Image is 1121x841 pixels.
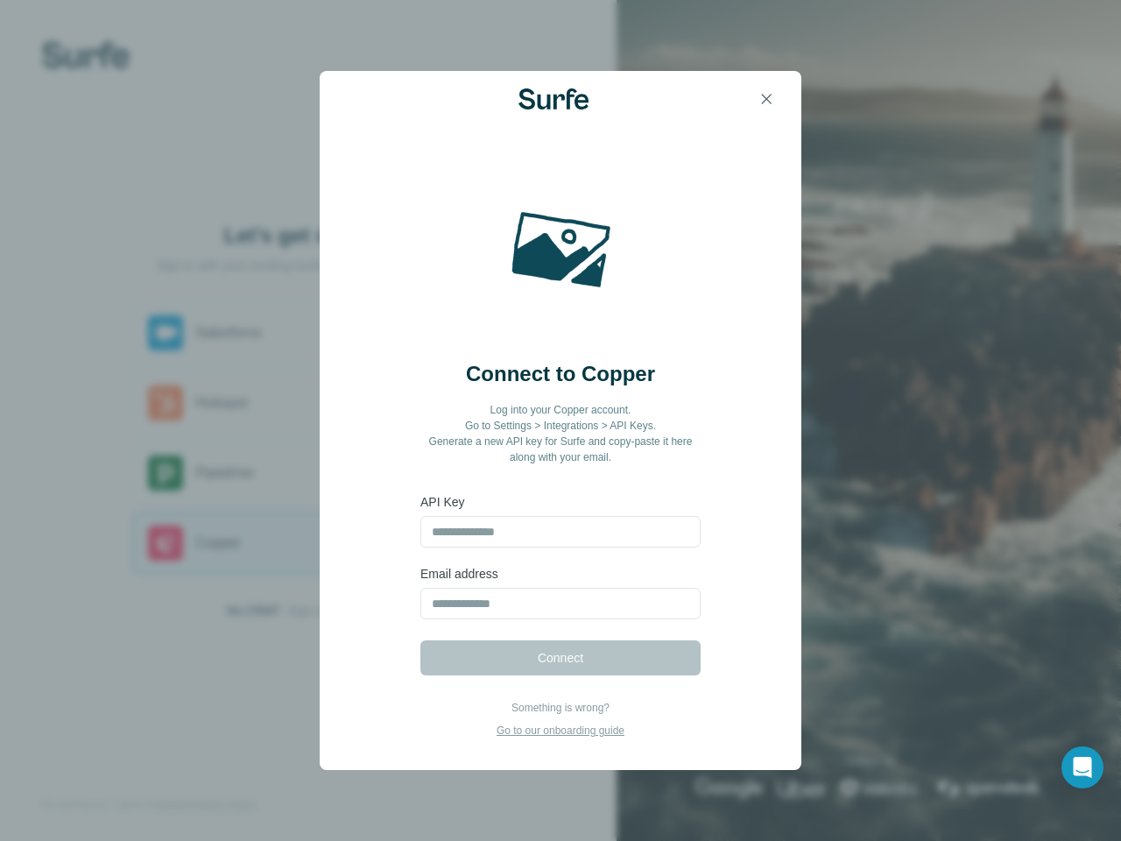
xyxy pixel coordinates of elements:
[420,493,701,511] label: API Key
[1061,746,1103,788] div: Open Intercom Messenger
[497,723,624,739] p: Go to our onboarding guide
[466,360,655,388] h2: Connect to Copper
[420,565,701,583] label: Email address
[470,159,651,339] img: Copper and Surfe logos
[518,88,589,110] img: Surfe Logo
[420,402,701,465] p: Log into your Copper account. Go to Settings > Integrations > API Keys. Generate a new API key fo...
[497,700,624,716] p: Something is wrong?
